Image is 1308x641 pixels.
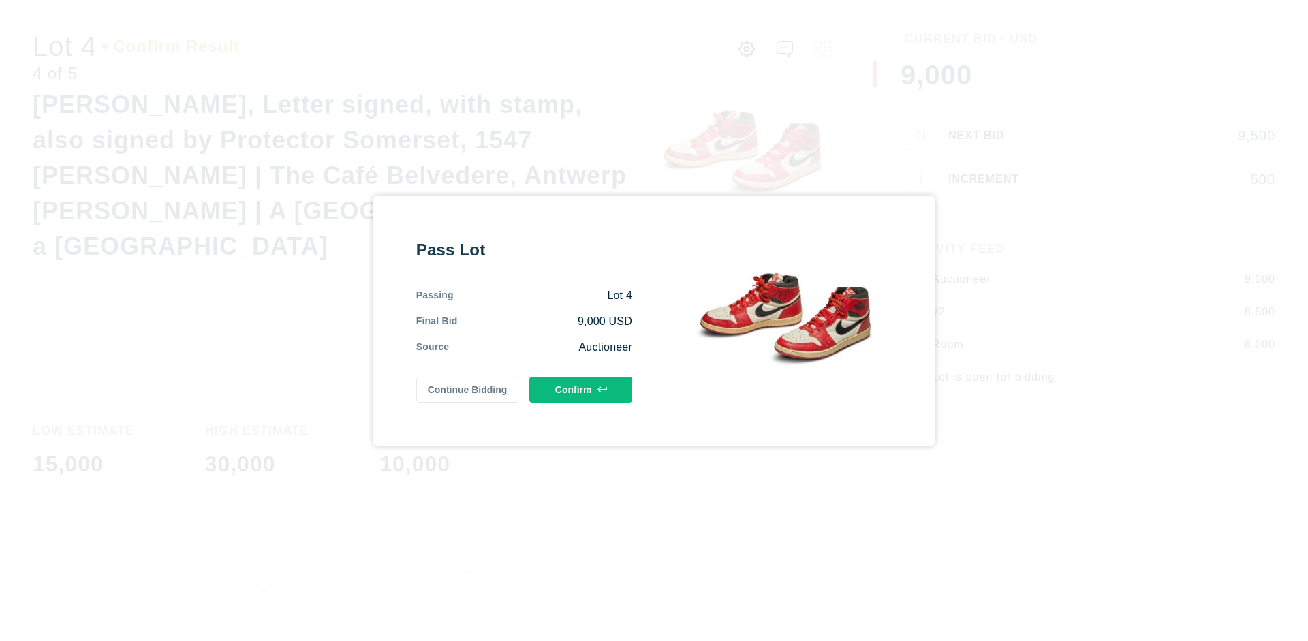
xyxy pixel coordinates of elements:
[416,288,454,303] div: Passing
[416,340,450,355] div: Source
[529,377,632,403] button: Confirm
[416,377,519,403] button: Continue Bidding
[458,314,632,329] div: 9,000 USD
[454,288,632,303] div: Lot 4
[449,340,632,355] div: Auctioneer
[416,314,458,329] div: Final Bid
[416,239,632,261] div: Pass Lot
